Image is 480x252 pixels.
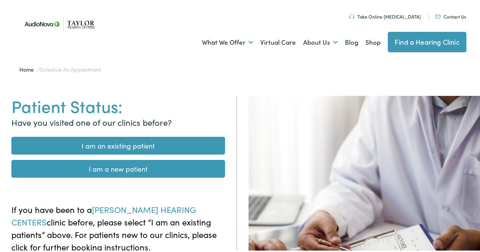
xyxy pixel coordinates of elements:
[40,64,101,72] span: Schedule An Appointment
[19,64,101,72] span: /
[11,135,225,153] a: I am an existing patient
[435,12,466,18] a: Contact Us
[11,202,196,226] span: [PERSON_NAME] HEARING CENTERS
[349,13,354,17] img: utility icon
[365,27,381,55] a: Shop
[11,202,225,252] p: If you have been to a clinic before, please select “I am an existing patients” above. For patient...
[349,12,421,18] a: Take Online [MEDICAL_DATA]
[303,27,338,55] a: About Us
[202,27,253,55] a: What We Offer
[11,158,225,176] a: I am a new patient
[435,13,441,17] img: utility icon
[345,27,358,55] a: Blog
[260,27,296,55] a: Virtual Care
[11,114,225,127] p: Have you visited one of our clinics before?
[388,30,466,51] a: Find a Hearing Clinic
[11,94,225,114] h1: Patient Status:
[19,64,37,72] a: Home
